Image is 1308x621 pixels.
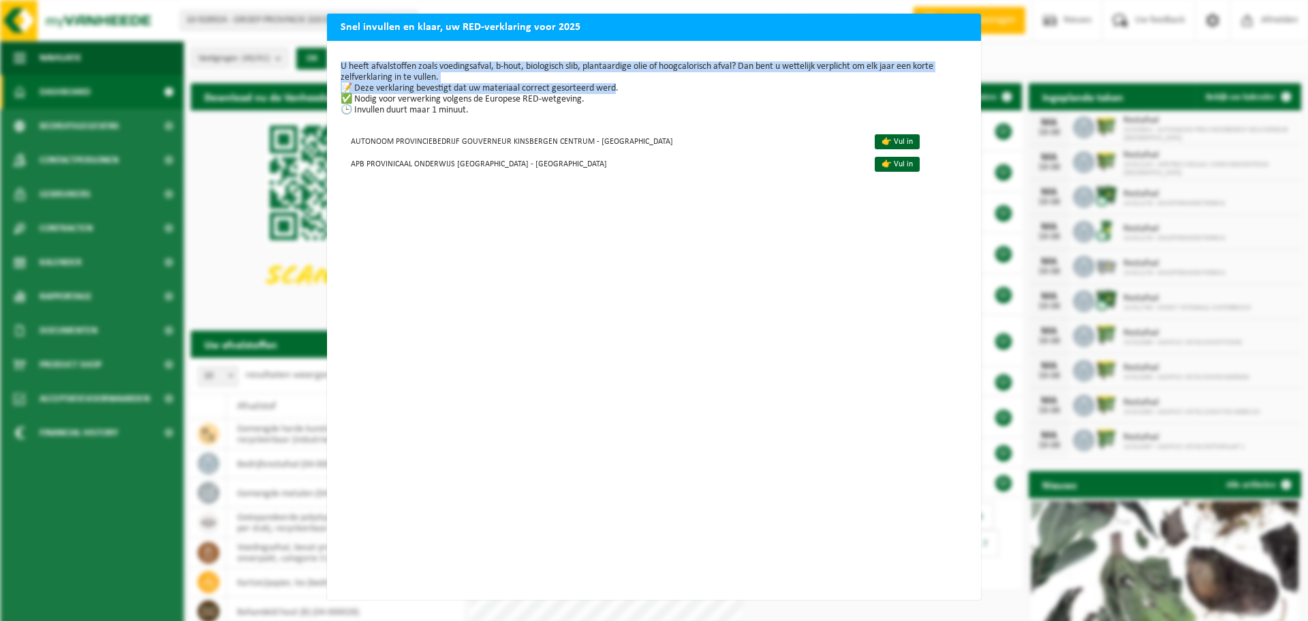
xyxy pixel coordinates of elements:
a: 👉 Vul in [875,157,920,172]
td: APB PROVINICAAL ONDERWIJS [GEOGRAPHIC_DATA] - [GEOGRAPHIC_DATA] [341,152,863,175]
td: AUTONOOM PROVINCIEBEDRIJF GOUVERNEUR KINSBERGEN CENTRUM - [GEOGRAPHIC_DATA] [341,130,863,152]
h2: Snel invullen en klaar, uw RED-verklaring voor 2025 [327,14,981,40]
p: U heeft afvalstoffen zoals voedingsafval, b-hout, biologisch slib, plantaardige olie of hoogcalor... [341,61,967,116]
a: 👉 Vul in [875,134,920,149]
